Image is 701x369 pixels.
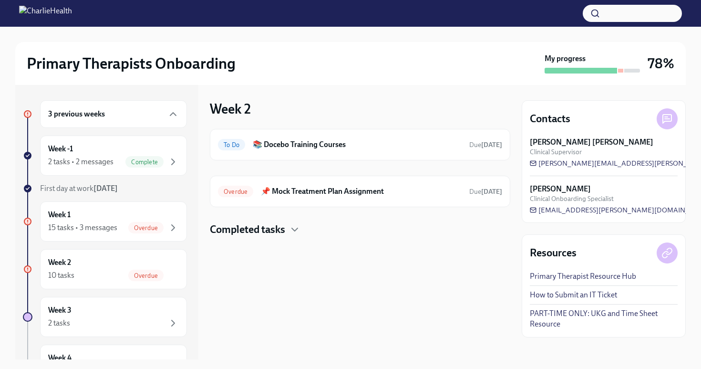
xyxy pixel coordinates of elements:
strong: [DATE] [481,188,502,196]
a: First day at work[DATE] [23,183,187,194]
h6: Week 1 [48,210,71,220]
h3: 78% [648,55,674,72]
span: Overdue [218,188,253,195]
span: Due [469,188,502,196]
strong: [PERSON_NAME] [PERSON_NAME] [530,137,653,148]
div: 2 tasks • 2 messages [48,157,113,167]
a: Week 115 tasks • 3 messagesOverdue [23,201,187,242]
h3: Week 2 [210,100,251,117]
h4: Completed tasks [210,222,285,237]
h2: Primary Therapists Onboarding [27,54,236,73]
h6: Week 2 [48,257,71,268]
a: To Do📚 Docebo Training CoursesDue[DATE] [218,137,502,152]
span: Clinical Supervisor [530,148,582,157]
strong: [DATE] [481,141,502,149]
a: PART-TIME ONLY: UKG and Time Sheet Resource [530,308,678,329]
a: Overdue📌 Mock Treatment Plan AssignmentDue[DATE] [218,184,502,199]
strong: My progress [545,53,586,64]
a: How to Submit an IT Ticket [530,290,617,300]
div: 2 tasks [48,318,70,328]
span: August 22nd, 2025 09:00 [469,187,502,196]
h4: Contacts [530,112,570,126]
h6: 📌 Mock Treatment Plan Assignment [261,186,462,197]
strong: [DATE] [93,184,118,193]
span: Clinical Onboarding Specialist [530,194,614,203]
h6: Week -1 [48,144,73,154]
div: 3 previous weeks [40,100,187,128]
div: 10 tasks [48,270,74,281]
a: Week 32 tasks [23,297,187,337]
h6: 3 previous weeks [48,109,105,119]
h4: Resources [530,246,577,260]
span: Overdue [128,272,164,279]
span: Overdue [128,224,164,232]
a: Primary Therapist Resource Hub [530,271,636,282]
h6: Week 4 [48,353,72,363]
h6: 📚 Docebo Training Courses [253,139,462,150]
span: To Do [218,141,245,148]
span: August 26th, 2025 09:00 [469,140,502,149]
h6: Week 3 [48,305,72,316]
img: CharlieHealth [19,6,72,21]
a: Week -12 tasks • 2 messagesComplete [23,136,187,176]
span: First day at work [40,184,118,193]
strong: [PERSON_NAME] [530,184,591,194]
div: Completed tasks [210,222,510,237]
span: Complete [125,158,164,166]
a: Week 210 tasksOverdue [23,249,187,289]
div: 15 tasks • 3 messages [48,222,117,233]
span: Due [469,141,502,149]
